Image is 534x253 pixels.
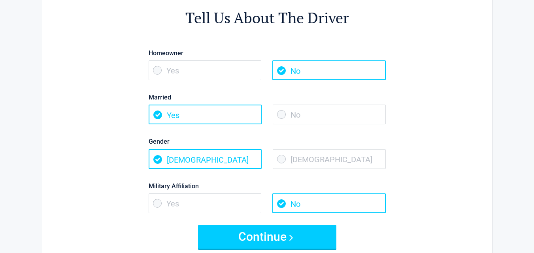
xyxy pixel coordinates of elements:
[272,193,385,213] span: No
[149,60,262,80] span: Yes
[86,8,449,28] h2: Tell Us About The Driver
[198,225,336,249] button: Continue
[149,92,386,103] label: Married
[149,105,262,124] span: Yes
[272,60,385,80] span: No
[149,149,262,169] span: [DEMOGRAPHIC_DATA]
[149,48,386,58] label: Homeowner
[273,105,386,124] span: No
[149,181,386,191] label: Military Affiliation
[149,193,262,213] span: Yes
[149,136,386,147] label: Gender
[273,149,386,169] span: [DEMOGRAPHIC_DATA]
